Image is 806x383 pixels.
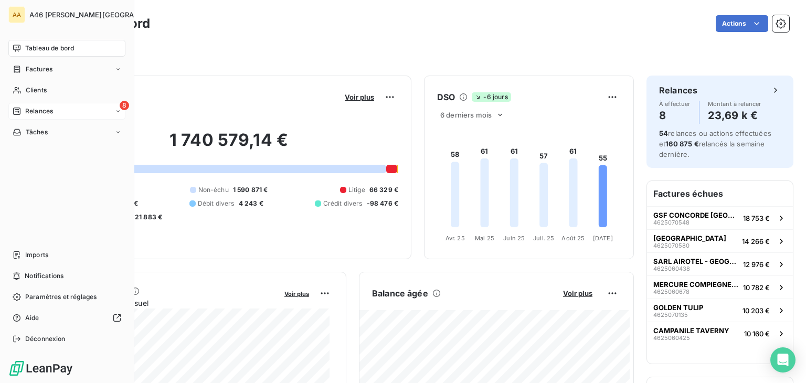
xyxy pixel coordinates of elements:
span: 14 266 € [742,237,770,246]
h6: Relances [659,84,697,97]
button: MERCURE COMPIEGNE - STGHC462506067810 782 € [647,275,793,299]
div: AA [8,6,25,23]
span: Voir plus [563,289,592,297]
span: Voir plus [345,93,374,101]
h6: DSO [437,91,455,103]
span: 4625070135 [653,312,688,318]
tspan: Juil. 25 [533,235,554,242]
span: Chiffre d'affaires mensuel [59,297,277,308]
span: Tableau de bord [25,44,74,53]
span: Voir plus [284,290,309,297]
span: Montant à relancer [708,101,761,107]
span: 1 590 871 € [233,185,268,195]
span: 54 [659,129,668,137]
span: Relances [25,107,53,116]
span: relances ou actions effectuées et relancés la semaine dernière. [659,129,771,158]
span: 4 243 € [239,199,263,208]
span: -98 476 € [367,199,398,208]
a: Aide [8,310,125,326]
span: -21 883 € [132,212,162,222]
tspan: Avr. 25 [446,235,465,242]
h6: Factures échues [647,181,793,206]
span: -6 jours [472,92,511,102]
button: [GEOGRAPHIC_DATA]462507058014 266 € [647,229,793,252]
span: 4625060678 [653,289,690,295]
span: Paramètres et réglages [25,292,97,302]
tspan: Août 25 [561,235,585,242]
button: Voir plus [281,289,312,298]
span: Litige [348,185,365,195]
button: GSF CONCORDE [GEOGRAPHIC_DATA]462507054818 753 € [647,206,793,229]
span: Déconnexion [25,334,66,344]
button: SARL AIROTEL - GEOGRAPHOTEL462506043812 976 € [647,252,793,275]
span: Non-échu [198,185,229,195]
button: Voir plus [560,289,596,298]
span: Débit divers [198,199,235,208]
span: Crédit divers [323,199,363,208]
span: A46 [PERSON_NAME][GEOGRAPHIC_DATA] [29,10,174,19]
span: 10 160 € [744,329,770,338]
tspan: Mai 25 [475,235,494,242]
button: GOLDEN TULIP462507013510 203 € [647,299,793,322]
span: 18 753 € [743,214,770,222]
span: Aide [25,313,39,323]
span: 10 782 € [743,283,770,292]
h6: Balance âgée [372,287,428,300]
h4: 23,69 k € [708,107,761,124]
span: 12 976 € [743,260,770,269]
span: GOLDEN TULIP [653,303,703,312]
span: Factures [26,65,52,74]
span: 10 203 € [743,306,770,315]
span: CAMPANILE TAVERNY [653,326,729,335]
span: SARL AIROTEL - GEOGRAPHOTEL [653,257,739,265]
span: 4625070548 [653,219,690,226]
tspan: [DATE] [593,235,613,242]
span: 4625060438 [653,265,690,272]
h4: 8 [659,107,691,124]
img: Logo LeanPay [8,360,73,377]
span: 6 derniers mois [440,111,492,119]
span: 160 875 € [665,140,698,148]
span: 8 [120,101,129,110]
button: Actions [716,15,768,32]
span: Tâches [26,127,48,137]
span: GSF CONCORDE [GEOGRAPHIC_DATA] [653,211,739,219]
span: Clients [26,86,47,95]
button: Voir plus [342,92,377,102]
span: 4625070580 [653,242,690,249]
button: CAMPANILE TAVERNY462506042510 160 € [647,322,793,345]
div: Open Intercom Messenger [770,347,796,373]
h2: 1 740 579,14 € [59,130,398,161]
tspan: Juin 25 [503,235,525,242]
span: À effectuer [659,101,691,107]
span: [GEOGRAPHIC_DATA] [653,234,726,242]
span: Imports [25,250,48,260]
span: Notifications [25,271,63,281]
span: MERCURE COMPIEGNE - STGHC [653,280,739,289]
span: 4625060425 [653,335,690,341]
span: 66 329 € [369,185,398,195]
